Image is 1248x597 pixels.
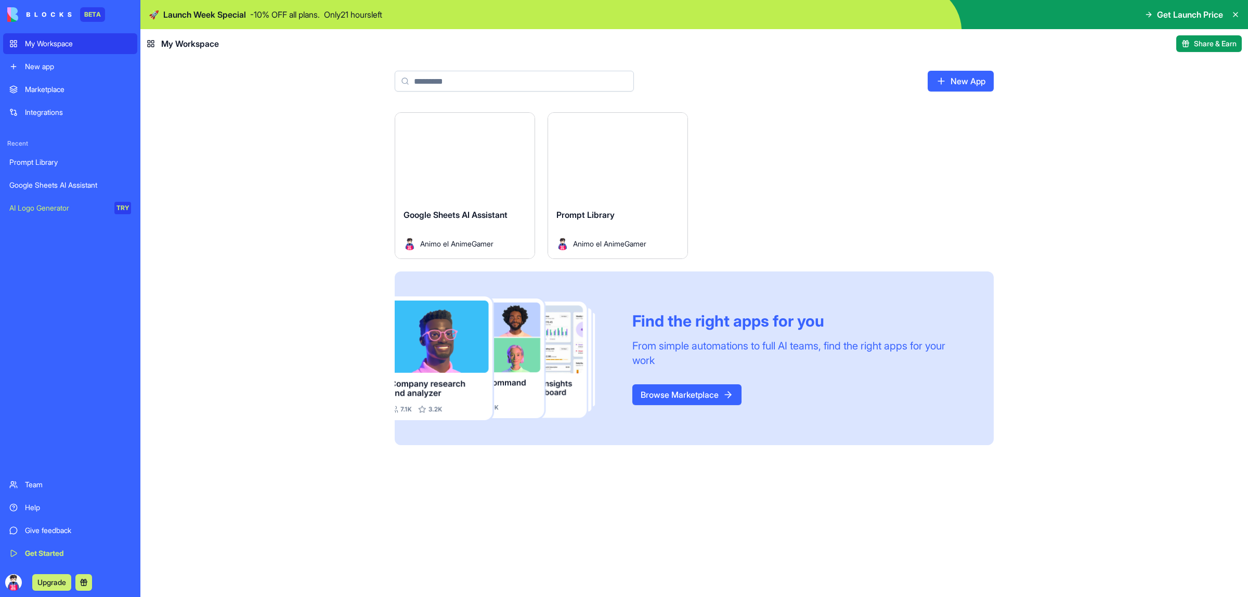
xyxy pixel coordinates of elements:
[3,79,137,100] a: Marketplace
[3,33,137,54] a: My Workspace
[420,238,493,249] span: Animo el AnimeGamer
[161,37,219,50] span: My Workspace
[556,238,569,250] img: Avatar
[3,198,137,218] a: AI Logo GeneratorTRY
[114,202,131,214] div: TRY
[9,203,107,213] div: AI Logo Generator
[3,175,137,196] a: Google Sheets AI Assistant
[632,312,969,330] div: Find the right apps for you
[556,210,615,220] span: Prompt Library
[25,479,131,490] div: Team
[250,8,320,21] p: - 10 % OFF all plans.
[25,61,131,72] div: New app
[395,112,535,259] a: Google Sheets AI AssistantAvatarAnimo el AnimeGamer
[32,574,71,591] button: Upgrade
[163,8,246,21] span: Launch Week Special
[573,238,646,249] span: Animo el AnimeGamer
[32,577,71,587] a: Upgrade
[3,56,137,77] a: New app
[3,152,137,173] a: Prompt Library
[404,210,508,220] span: Google Sheets AI Assistant
[9,157,131,167] div: Prompt Library
[1194,38,1237,49] span: Share & Earn
[5,574,22,591] img: ACg8ocKqgQ59wAqeaR-2scDtqe7u8CYRTNIq94FtC3oB8iSVN2qKHafs=s96-c
[3,102,137,123] a: Integrations
[1176,35,1242,52] button: Share & Earn
[25,107,131,118] div: Integrations
[548,112,688,259] a: Prompt LibraryAvatarAnimo el AnimeGamer
[1157,8,1223,21] span: Get Launch Price
[25,502,131,513] div: Help
[3,543,137,564] a: Get Started
[25,38,131,49] div: My Workspace
[25,525,131,536] div: Give feedback
[7,7,105,22] a: BETA
[3,474,137,495] a: Team
[395,296,616,421] img: Frame_181_egmpey.png
[3,139,137,148] span: Recent
[25,548,131,559] div: Get Started
[25,84,131,95] div: Marketplace
[324,8,382,21] p: Only 21 hours left
[632,339,969,368] div: From simple automations to full AI teams, find the right apps for your work
[149,8,159,21] span: 🚀
[632,384,742,405] a: Browse Marketplace
[9,180,131,190] div: Google Sheets AI Assistant
[928,71,994,92] a: New App
[404,238,416,250] img: Avatar
[80,7,105,22] div: BETA
[3,520,137,541] a: Give feedback
[3,497,137,518] a: Help
[7,7,72,22] img: logo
